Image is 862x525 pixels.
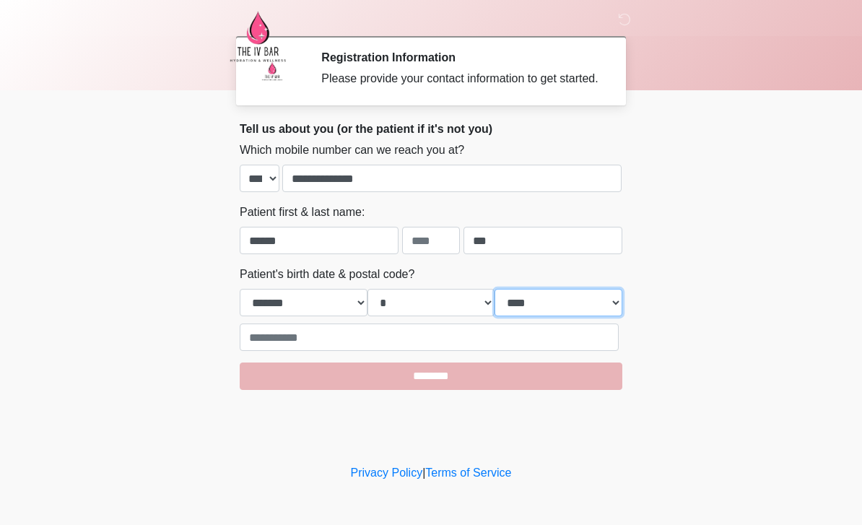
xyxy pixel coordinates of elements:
h2: Tell us about you (or the patient if it's not you) [240,122,622,136]
a: | [422,467,425,479]
a: Privacy Policy [351,467,423,479]
label: Patient's birth date & postal code? [240,266,414,283]
div: Please provide your contact information to get started. [321,70,601,87]
label: Patient first & last name: [240,204,365,221]
label: Which mobile number can we reach you at? [240,142,464,159]
a: Terms of Service [425,467,511,479]
img: The IV Bar, LLC Logo [225,11,290,62]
